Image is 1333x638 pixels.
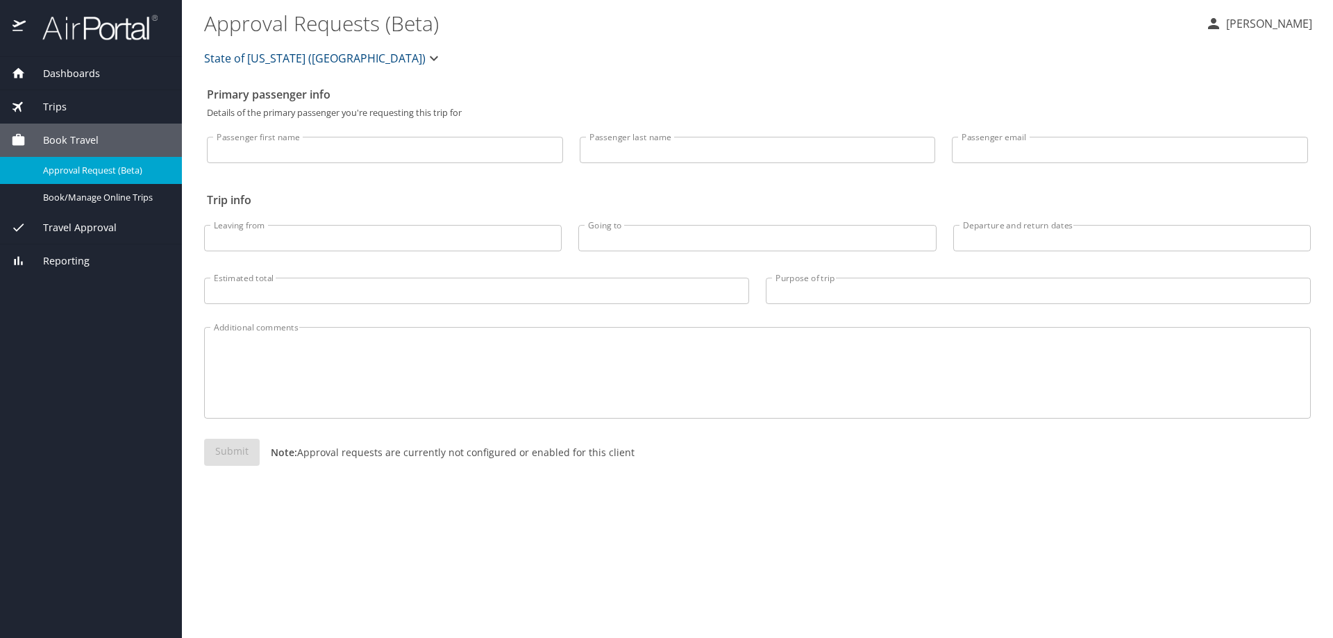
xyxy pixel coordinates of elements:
[26,133,99,148] span: Book Travel
[26,253,90,269] span: Reporting
[260,445,635,460] p: Approval requests are currently not configured or enabled for this client
[26,220,117,235] span: Travel Approval
[26,66,100,81] span: Dashboards
[199,44,448,72] button: State of [US_STATE] ([GEOGRAPHIC_DATA])
[27,14,158,41] img: airportal-logo.png
[1222,15,1312,32] p: [PERSON_NAME]
[207,83,1308,106] h2: Primary passenger info
[271,446,297,459] strong: Note:
[207,108,1308,117] p: Details of the primary passenger you're requesting this trip for
[1200,11,1318,36] button: [PERSON_NAME]
[26,99,67,115] span: Trips
[12,14,27,41] img: icon-airportal.png
[204,1,1194,44] h1: Approval Requests (Beta)
[207,189,1308,211] h2: Trip info
[43,164,165,177] span: Approval Request (Beta)
[43,191,165,204] span: Book/Manage Online Trips
[204,49,426,68] span: State of [US_STATE] ([GEOGRAPHIC_DATA])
